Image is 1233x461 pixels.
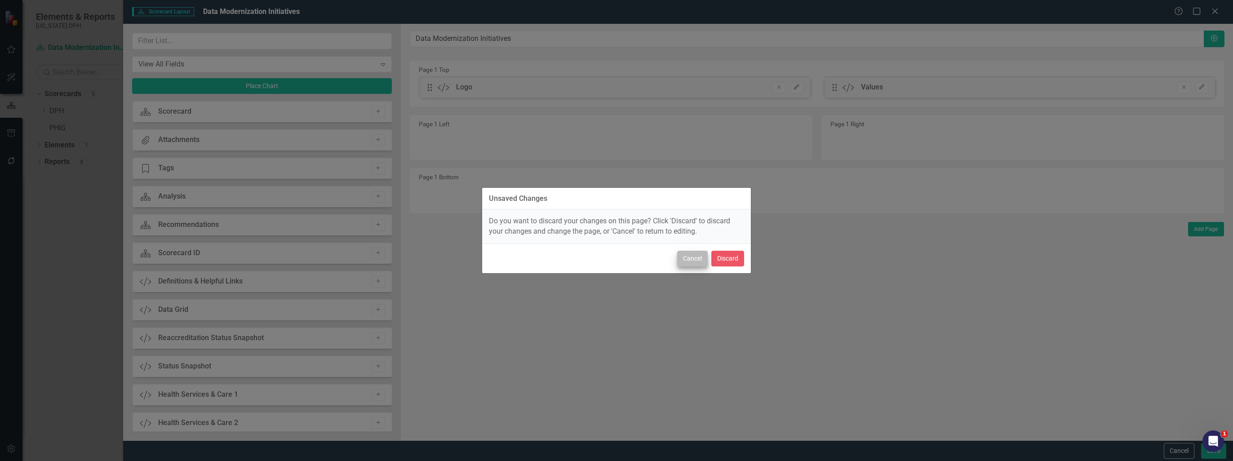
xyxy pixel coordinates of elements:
div: Do you want to discard your changes on this page? Click 'Discard' to discard your changes and cha... [482,209,751,244]
span: 1 [1221,430,1228,438]
div: Unsaved Changes [489,195,547,203]
button: Discard [711,251,744,266]
iframe: Intercom live chat [1202,430,1224,452]
button: Cancel [677,251,708,266]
